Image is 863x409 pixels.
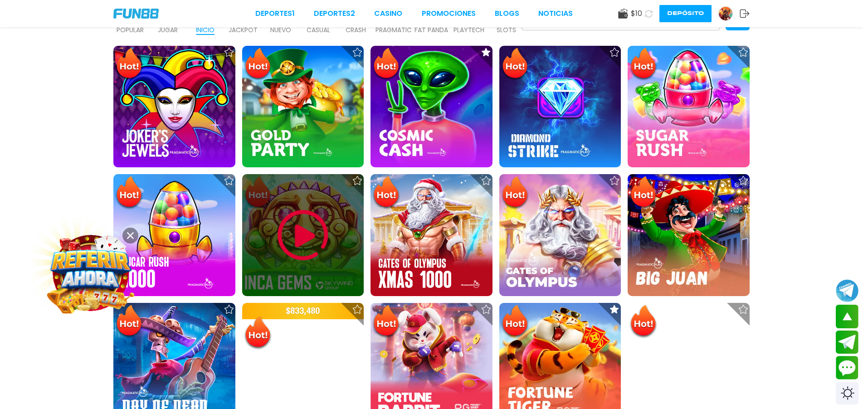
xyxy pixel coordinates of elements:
a: CASINO [374,8,402,19]
img: Hot [371,47,401,82]
p: POPULAR [117,25,144,35]
img: Company Logo [113,9,159,19]
p: JACKPOT [229,25,258,35]
img: Sugar Rush 1000 [113,174,235,296]
a: Avatar [718,6,740,21]
p: CRASH [346,25,366,35]
img: Gold Party [242,46,364,168]
a: BLOGS [495,8,519,19]
p: SLOTS [497,25,516,35]
p: INICIO [196,25,215,35]
img: Hot [629,304,658,339]
img: Diamond Strike [499,46,621,168]
img: Hot [500,47,530,82]
a: NOTICIAS [538,8,573,19]
img: Gates of Olympus Xmas 1000 [371,174,492,296]
button: scroll up [836,305,858,328]
img: Avatar [719,7,732,20]
p: PLAYTECH [453,25,484,35]
div: Switch theme [836,382,858,404]
span: $ 10 [631,8,642,19]
img: Cosmic Cash [371,46,492,168]
img: Hot [114,47,144,82]
p: PRAGMATIC [375,25,412,35]
p: CASUAL [307,25,330,35]
img: Hot [243,315,273,351]
img: Play Game [276,208,330,263]
button: Contact customer service [836,356,858,380]
a: Deportes1 [255,8,295,19]
img: Sugar Rush [628,46,750,168]
p: FAT PANDA [414,25,448,35]
p: JUGAR [158,25,178,35]
img: Joker's Jewels [113,46,235,168]
button: Depósito [659,5,712,22]
a: Deportes2 [314,8,355,19]
img: Big Juan [628,174,750,296]
button: Join telegram [836,331,858,354]
img: Hot [500,304,530,339]
img: Hot [371,175,401,210]
img: Hot [629,175,658,210]
img: Hot [243,47,273,82]
p: $ 833,480 [242,303,364,319]
img: Image Link [49,232,132,314]
img: Hot [114,304,144,339]
p: NUEVO [270,25,291,35]
button: Join telegram channel [836,279,858,302]
img: Hot [629,47,658,82]
a: Promociones [422,8,476,19]
img: Hot [371,304,401,339]
img: Hot [500,175,530,210]
img: Gates of Olympus [499,174,621,296]
img: Hot [114,175,144,210]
